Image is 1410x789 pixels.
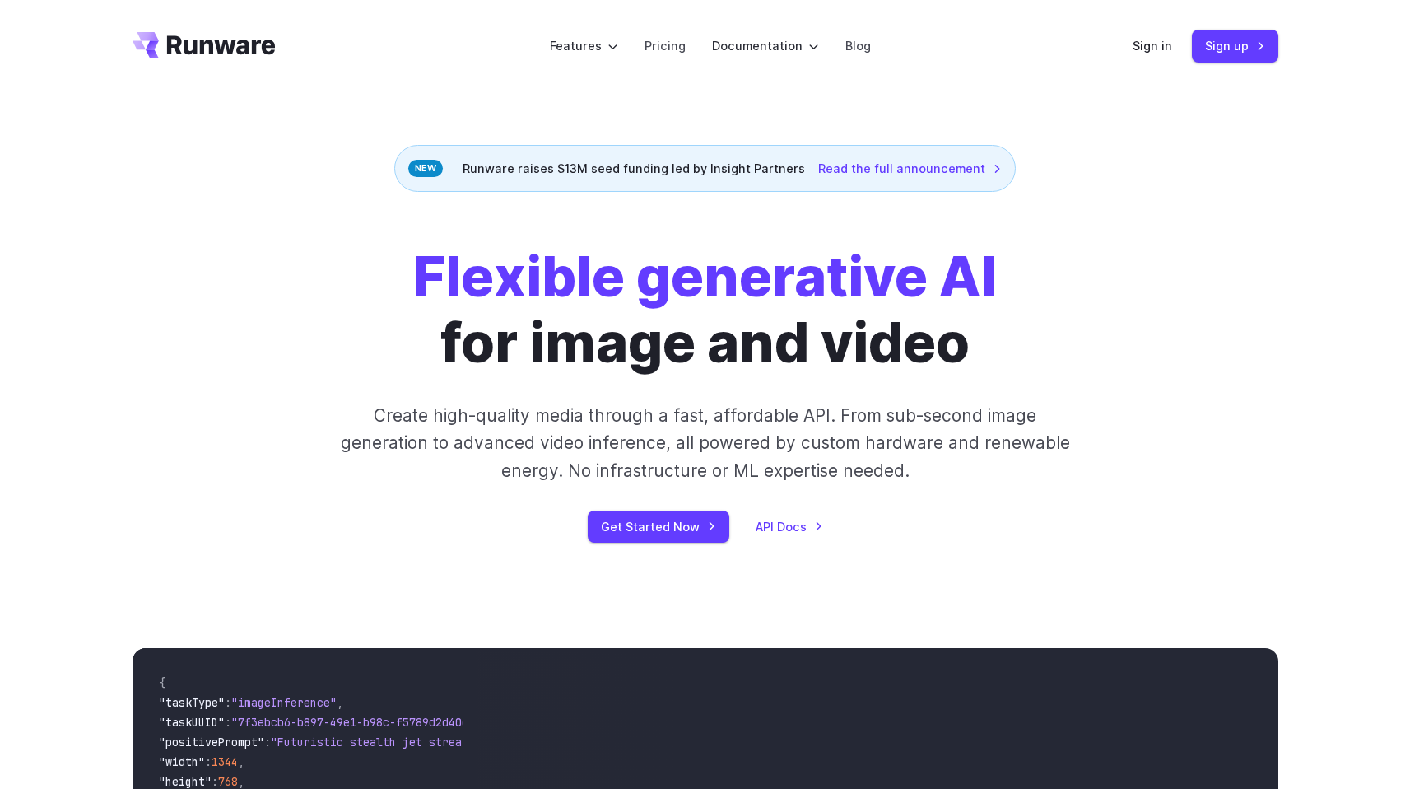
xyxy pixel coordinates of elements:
a: Pricing [645,36,686,55]
span: "Futuristic stealth jet streaking through a neon-lit cityscape with glowing purple exhaust" [271,735,870,749]
span: "taskUUID" [159,715,225,730]
span: , [337,695,343,710]
a: Blog [845,36,871,55]
span: : [205,754,212,769]
span: , [238,754,244,769]
span: : [264,735,271,749]
span: 1344 [212,754,238,769]
span: : [225,715,231,730]
a: Get Started Now [588,511,729,543]
span: "imageInference" [231,695,337,710]
a: Sign up [1192,30,1278,62]
span: "height" [159,774,212,789]
span: , [238,774,244,789]
span: : [225,695,231,710]
div: Runware raises $13M seed funding led by Insight Partners [394,145,1016,192]
p: Create high-quality media through a fast, affordable API. From sub-second image generation to adv... [338,402,1072,484]
a: Go to / [133,32,276,58]
span: "taskType" [159,695,225,710]
strong: Flexible generative AI [413,244,997,310]
span: 768 [218,774,238,789]
span: "width" [159,754,205,769]
span: "positivePrompt" [159,735,264,749]
label: Features [550,36,618,55]
span: { [159,675,165,690]
span: : [212,774,218,789]
a: Sign in [1133,36,1172,55]
a: API Docs [756,517,823,536]
h1: for image and video [413,245,997,376]
a: Read the full announcement [818,159,1002,178]
span: "7f3ebcb6-b897-49e1-b98c-f5789d2d40d7" [231,715,482,730]
label: Documentation [712,36,819,55]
